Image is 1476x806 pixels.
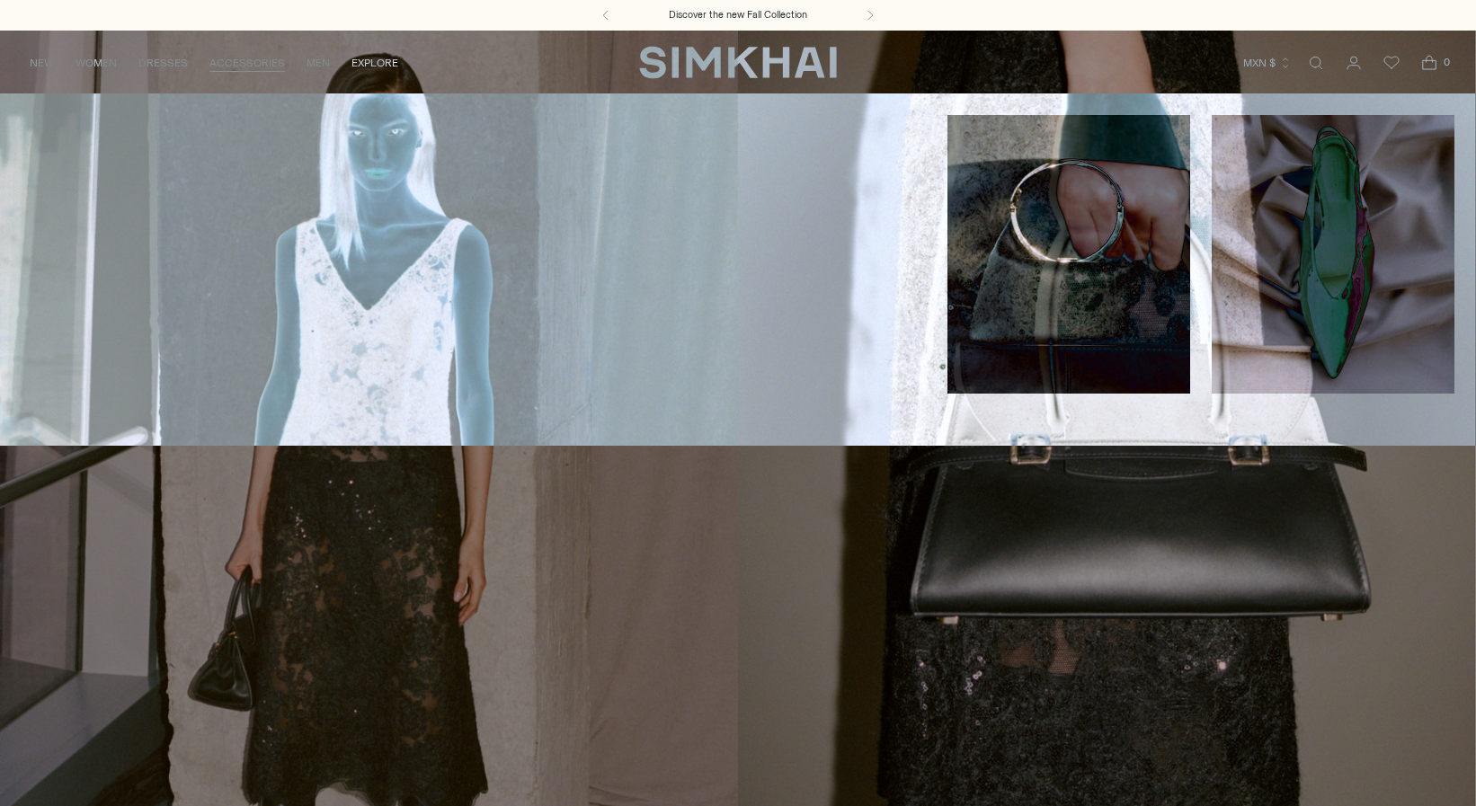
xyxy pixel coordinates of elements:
[76,43,117,83] a: WOMEN
[351,43,398,83] a: EXPLORE
[639,45,837,80] a: SIMKHAI
[307,43,330,83] a: MEN
[1411,45,1447,81] a: Open cart modal
[1438,54,1454,70] span: 0
[1336,45,1372,81] a: Go to the account page
[209,43,285,83] a: ACCESSORIES
[30,43,54,83] a: NEW
[138,43,188,83] a: DRESSES
[669,8,807,22] a: Discover the new Fall Collection
[1298,45,1334,81] a: Open search modal
[1243,43,1292,83] button: MXN $
[1374,45,1409,81] a: Wishlist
